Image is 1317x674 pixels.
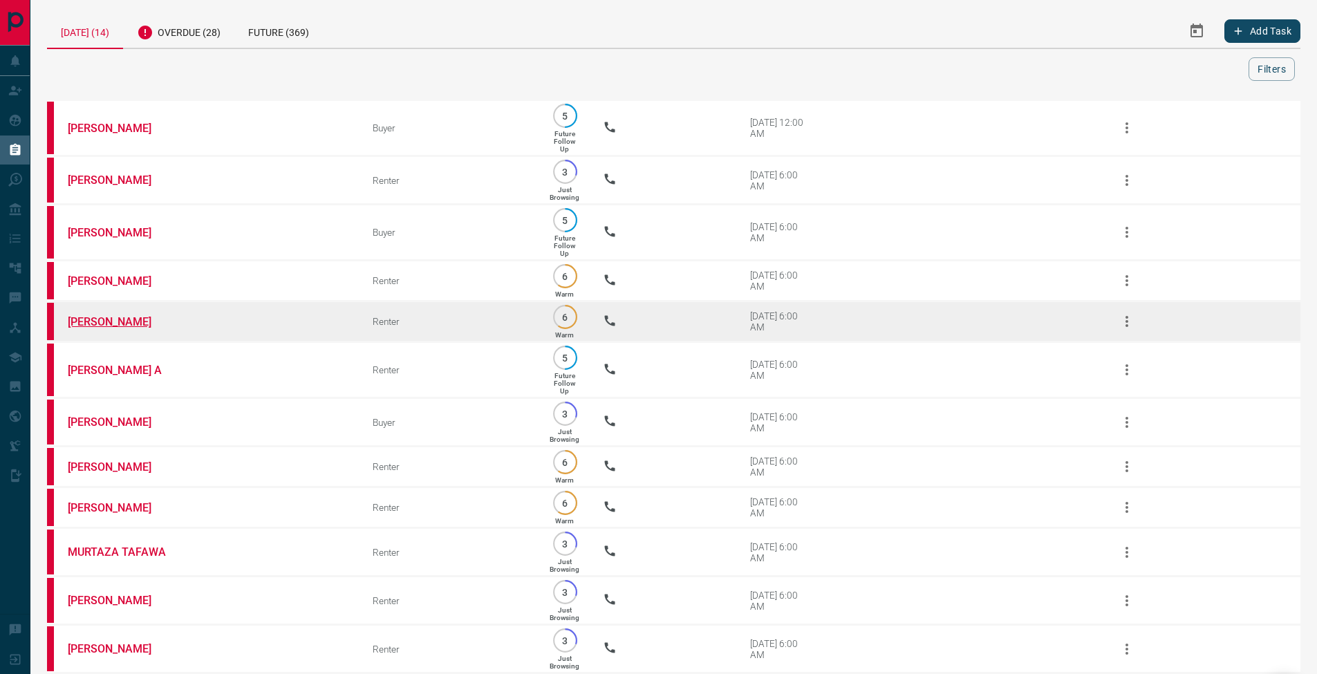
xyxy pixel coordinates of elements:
div: [DATE] 6:00 AM [750,590,809,612]
div: Renter [373,275,527,286]
a: [PERSON_NAME] [68,274,171,288]
div: Renter [373,595,527,606]
p: Warm [555,290,574,298]
p: 3 [560,635,570,646]
div: property.ca [47,158,54,203]
p: 6 [560,498,570,508]
div: Buyer [373,122,527,133]
p: 3 [560,409,570,419]
div: property.ca [47,448,54,485]
p: Warm [555,476,574,484]
a: [PERSON_NAME] [68,594,171,607]
div: property.ca [47,303,54,340]
a: [PERSON_NAME] A [68,364,171,377]
p: 5 [560,215,570,225]
div: Renter [373,547,527,558]
div: property.ca [47,206,54,259]
div: [DATE] 6:00 AM [750,359,809,381]
p: Just Browsing [550,428,579,443]
p: Just Browsing [550,606,579,621]
div: Renter [373,175,527,186]
p: Just Browsing [550,655,579,670]
p: 3 [560,587,570,597]
div: Renter [373,316,527,327]
p: Future Follow Up [554,372,575,395]
div: property.ca [47,102,54,154]
p: Warm [555,517,574,525]
div: Buyer [373,417,527,428]
a: [PERSON_NAME] [68,315,171,328]
p: 5 [560,111,570,121]
div: property.ca [47,344,54,396]
a: [PERSON_NAME] [68,642,171,655]
div: property.ca [47,400,54,444]
div: Future (369) [234,14,323,48]
a: [PERSON_NAME] [68,122,171,135]
div: [DATE] 6:00 AM [750,411,809,433]
p: Future Follow Up [554,130,575,153]
a: [PERSON_NAME] [68,226,171,239]
a: [PERSON_NAME] [68,415,171,429]
div: [DATE] 6:00 AM [750,638,809,660]
div: [DATE] 6:00 AM [750,221,809,243]
p: 6 [560,312,570,322]
button: Select Date Range [1180,15,1213,48]
p: Just Browsing [550,186,579,201]
div: [DATE] 6:00 AM [750,310,809,333]
div: [DATE] 6:00 AM [750,541,809,563]
div: Renter [373,461,527,472]
div: property.ca [47,530,54,574]
div: [DATE] 6:00 AM [750,456,809,478]
div: [DATE] 12:00 AM [750,117,809,139]
p: Just Browsing [550,558,579,573]
a: MURTAZA TAFAWA [68,545,171,559]
p: 3 [560,539,570,549]
div: Overdue (28) [123,14,234,48]
p: 6 [560,271,570,281]
a: [PERSON_NAME] [68,460,171,474]
p: 5 [560,353,570,363]
button: Filters [1249,57,1295,81]
a: [PERSON_NAME] [68,174,171,187]
div: property.ca [47,578,54,623]
div: property.ca [47,262,54,299]
p: Warm [555,331,574,339]
div: property.ca [47,489,54,526]
a: [PERSON_NAME] [68,501,171,514]
div: [DATE] 6:00 AM [750,169,809,191]
div: [DATE] 6:00 AM [750,270,809,292]
p: Future Follow Up [554,234,575,257]
div: Renter [373,644,527,655]
div: Renter [373,502,527,513]
button: Add Task [1224,19,1300,43]
div: property.ca [47,626,54,671]
div: Buyer [373,227,527,238]
div: [DATE] 6:00 AM [750,496,809,518]
p: 6 [560,457,570,467]
div: [DATE] (14) [47,14,123,49]
div: Renter [373,364,527,375]
p: 3 [560,167,570,177]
